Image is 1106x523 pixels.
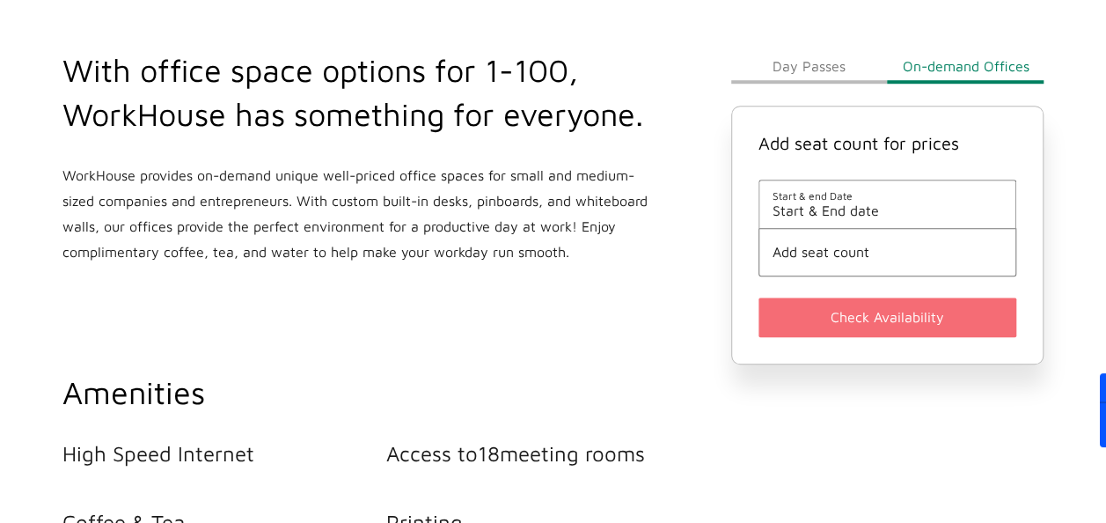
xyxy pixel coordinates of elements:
[62,48,655,136] h2: With office space options for 1-100, WorkHouse has something for everyone.
[773,189,1003,218] button: Start & end DateStart & End date
[773,189,1003,203] span: Start & end Date
[758,298,1017,337] button: Check Availability
[887,48,1044,84] button: On-demand Offices
[62,371,710,415] h2: Amenities
[731,48,888,84] button: Day Passes
[758,133,1017,153] h4: Add seat count for prices
[62,441,386,466] li: High Speed Internet
[773,244,1003,260] button: Add seat count
[773,203,1003,218] span: Start & End date
[386,441,710,466] li: Access to 18 meeting rooms
[62,163,655,265] p: WorkHouse provides on-demand unique well-priced office spaces for small and medium-sized companie...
